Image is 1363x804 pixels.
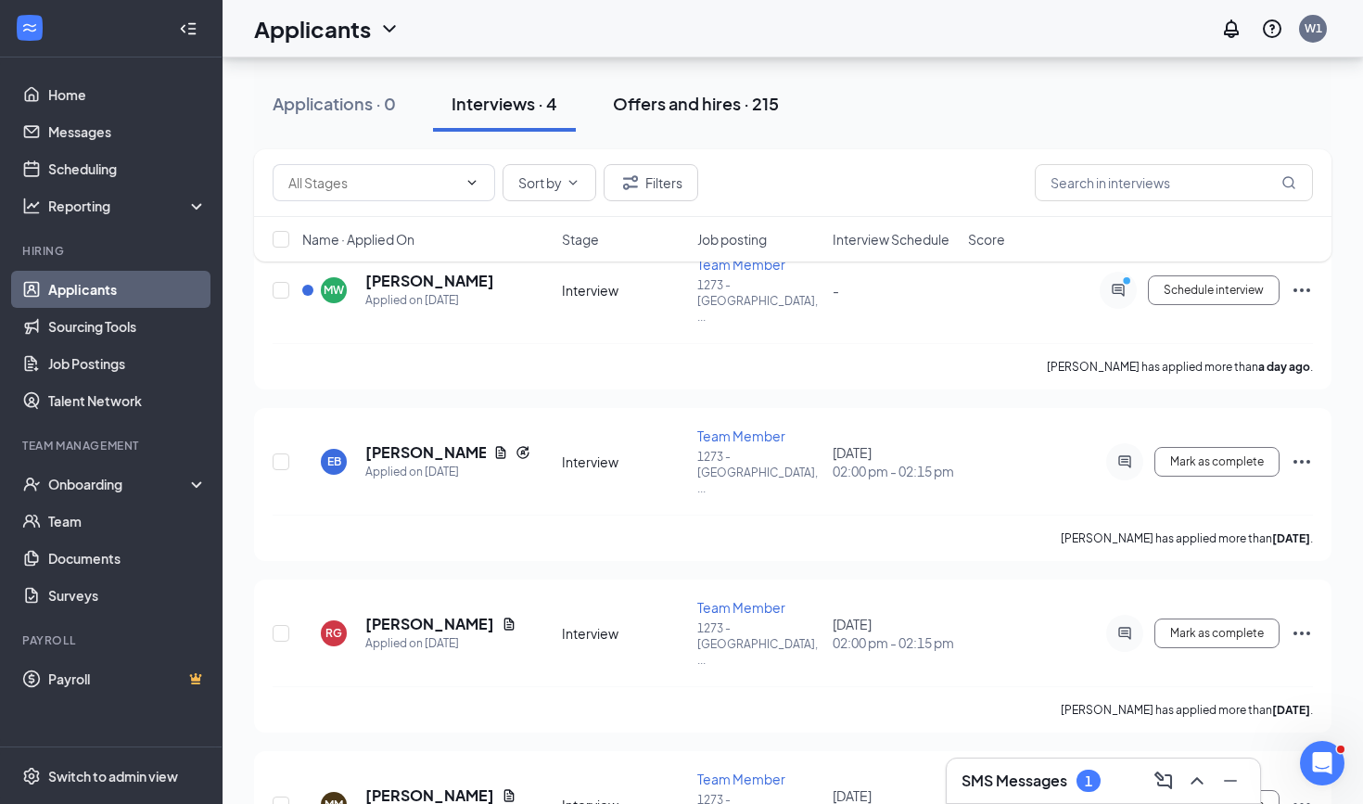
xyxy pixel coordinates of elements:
[697,449,822,496] p: 1273 - [GEOGRAPHIC_DATA], ...
[1305,20,1322,36] div: W1
[324,282,344,298] div: MW
[962,771,1067,791] h3: SMS Messages
[1291,279,1313,301] svg: Ellipses
[48,475,191,493] div: Onboarding
[1291,451,1313,473] svg: Ellipses
[833,462,957,480] span: 02:00 pm - 02:15 pm
[1281,175,1296,190] svg: MagnifyingGlass
[48,345,207,382] a: Job Postings
[452,92,557,115] div: Interviews · 4
[697,428,785,444] span: Team Member
[697,277,822,325] p: 1273 - [GEOGRAPHIC_DATA], ...
[1258,360,1310,374] b: a day ago
[1153,770,1175,792] svg: ComposeMessage
[22,767,41,785] svg: Settings
[365,271,494,291] h5: [PERSON_NAME]
[1216,766,1245,796] button: Minimize
[697,620,822,668] p: 1273 - [GEOGRAPHIC_DATA], ...
[968,230,1005,249] span: Score
[302,230,414,249] span: Name · Applied On
[1186,770,1208,792] svg: ChevronUp
[1047,359,1313,375] p: [PERSON_NAME] has applied more than .
[48,660,207,697] a: PayrollCrown
[365,291,494,310] div: Applied on [DATE]
[48,382,207,419] a: Talent Network
[1118,275,1140,290] svg: PrimaryDot
[365,614,494,634] h5: [PERSON_NAME]
[1300,741,1344,785] iframe: Intercom live chat
[48,577,207,614] a: Surveys
[1148,275,1280,305] button: Schedule interview
[327,453,341,469] div: EB
[1272,531,1310,545] b: [DATE]
[48,503,207,540] a: Team
[22,243,203,259] div: Hiring
[833,443,957,480] div: [DATE]
[1291,622,1313,644] svg: Ellipses
[22,197,41,215] svg: Analysis
[562,624,686,643] div: Interview
[1164,284,1264,297] span: Schedule interview
[325,625,342,641] div: RG
[562,453,686,471] div: Interview
[1219,770,1242,792] svg: Minimize
[566,175,580,190] svg: ChevronDown
[1170,627,1264,640] span: Mark as complete
[518,176,562,189] span: Sort by
[22,438,203,453] div: Team Management
[697,599,785,616] span: Team Member
[833,282,839,299] span: -
[179,19,197,38] svg: Collapse
[48,767,178,785] div: Switch to admin view
[833,230,949,249] span: Interview Schedule
[465,175,479,190] svg: ChevronDown
[378,18,401,40] svg: ChevronDown
[365,442,486,463] h5: [PERSON_NAME]
[502,788,516,803] svg: Document
[273,92,396,115] div: Applications · 0
[288,172,457,193] input: All Stages
[254,13,371,45] h1: Applicants
[1149,766,1178,796] button: ComposeMessage
[1182,766,1212,796] button: ChevronUp
[1272,703,1310,717] b: [DATE]
[1261,18,1283,40] svg: QuestionInfo
[22,632,203,648] div: Payroll
[48,76,207,113] a: Home
[48,540,207,577] a: Documents
[619,172,642,194] svg: Filter
[48,113,207,150] a: Messages
[1061,530,1313,546] p: [PERSON_NAME] has applied more than .
[365,634,516,653] div: Applied on [DATE]
[493,445,508,460] svg: Document
[1154,447,1280,477] button: Mark as complete
[1220,18,1242,40] svg: Notifications
[48,150,207,187] a: Scheduling
[48,197,208,215] div: Reporting
[697,230,767,249] span: Job posting
[20,19,39,37] svg: WorkstreamLogo
[365,463,530,481] div: Applied on [DATE]
[1061,702,1313,718] p: [PERSON_NAME] has applied more than .
[1114,454,1136,469] svg: ActiveChat
[48,308,207,345] a: Sourcing Tools
[562,230,599,249] span: Stage
[22,475,41,493] svg: UserCheck
[613,92,779,115] div: Offers and hires · 215
[503,164,596,201] button: Sort byChevronDown
[697,771,785,787] span: Team Member
[604,164,698,201] button: Filter Filters
[833,633,957,652] span: 02:00 pm - 02:15 pm
[502,617,516,632] svg: Document
[48,271,207,308] a: Applicants
[1170,455,1264,468] span: Mark as complete
[562,281,686,300] div: Interview
[833,615,957,652] div: [DATE]
[1035,164,1313,201] input: Search in interviews
[1107,283,1129,298] svg: ActiveChat
[1085,773,1092,789] div: 1
[516,445,530,460] svg: Reapply
[1154,619,1280,648] button: Mark as complete
[1114,626,1136,641] svg: ActiveChat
